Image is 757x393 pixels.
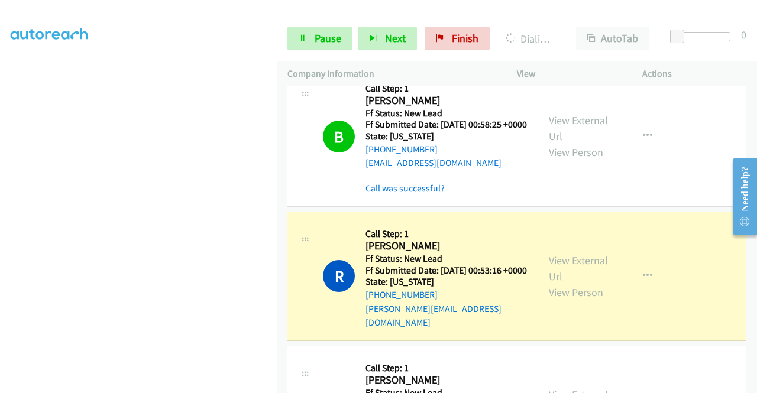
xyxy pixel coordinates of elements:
[365,157,502,168] a: [EMAIL_ADDRESS][DOMAIN_NAME]
[385,31,406,45] span: Next
[323,121,355,152] h1: B
[365,362,528,374] h5: Call Step: 1
[365,83,527,95] h5: Call Step: 1
[425,27,490,50] a: Finish
[287,27,352,50] a: Pause
[315,31,341,45] span: Pause
[365,289,438,300] a: [PHONE_NUMBER]
[723,150,757,243] iframe: Resource Center
[549,254,608,283] a: View External Url
[365,108,527,119] h5: Ff Status: New Lead
[365,276,528,288] h5: State: [US_STATE]
[365,94,523,108] h2: [PERSON_NAME]
[323,260,355,292] h1: R
[642,67,746,81] p: Actions
[365,131,527,142] h5: State: [US_STATE]
[576,27,649,50] button: AutoTab
[365,183,445,194] a: Call was successful?
[365,228,528,240] h5: Call Step: 1
[287,67,496,81] p: Company Information
[358,27,417,50] button: Next
[365,144,438,155] a: [PHONE_NUMBER]
[365,253,528,265] h5: Ff Status: New Lead
[365,373,523,387] h2: [PERSON_NAME]
[365,265,528,277] h5: Ff Submitted Date: [DATE] 00:53:16 +0000
[741,27,746,43] div: 0
[549,285,603,299] a: View Person
[365,239,523,253] h2: [PERSON_NAME]
[549,145,603,159] a: View Person
[452,31,478,45] span: Finish
[676,32,730,41] div: Delay between calls (in seconds)
[365,119,527,131] h5: Ff Submitted Date: [DATE] 00:58:25 +0000
[517,67,621,81] p: View
[549,113,608,143] a: View External Url
[365,303,502,329] a: [PERSON_NAME][EMAIL_ADDRESS][DOMAIN_NAME]
[506,31,555,47] p: Dialing [PERSON_NAME]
